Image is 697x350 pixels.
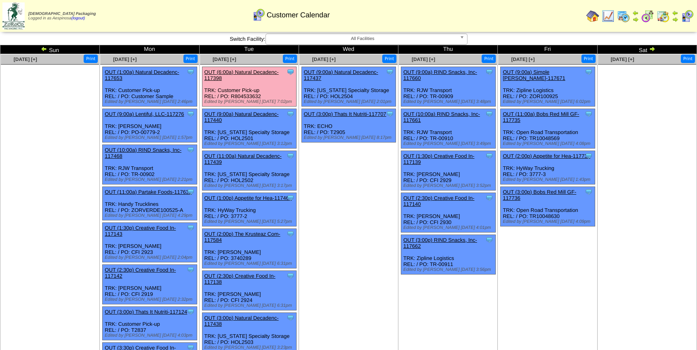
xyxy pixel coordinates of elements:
span: [DATE] [+] [611,57,634,62]
button: Print [283,54,297,63]
a: [DATE] [+] [213,57,236,62]
a: OUT (2:00p) Appetite for Hea-117733 [503,153,590,159]
div: Edited by [PERSON_NAME] [DATE] 7:02pm [204,99,297,104]
div: TRK: [US_STATE] Specialty Storage REL: / PO: HOL2504 [301,67,396,107]
a: OUT (1:00a) Natural Decadenc-117653 [105,69,179,81]
div: Edited by [PERSON_NAME] [DATE] 1:43pm [503,177,595,182]
div: TRK: Open Road Transportation REL: / PO: TR10048569 [501,109,595,149]
div: Edited by [PERSON_NAME] [DATE] 2:32pm [105,297,197,302]
div: Edited by [PERSON_NAME] [DATE] 2:04pm [105,255,197,260]
div: TRK: ECHO REL: / PO: T2905 [301,109,396,143]
div: Edited by [PERSON_NAME] [DATE] 8:17pm [304,135,396,140]
a: OUT (10:00a) RIND Snacks, Inc-117468 [105,147,181,159]
a: OUT (9:00a) Lentiful, LLC-117276 [105,111,184,117]
img: Tooltip [485,68,493,76]
a: OUT (1:30p) Creative Food In-117143 [105,225,176,237]
img: Tooltip [187,308,195,316]
span: [DATE] [+] [312,57,336,62]
div: TRK: RJW Transport REL: / PO: TR-00910 [401,109,496,149]
div: TRK: [PERSON_NAME] REL: / PO: CFI 2930 [401,193,496,233]
div: TRK: Open Road Transportation REL: / PO: TR10048630 [501,187,595,226]
div: TRK: [US_STATE] Specialty Storage REL: / PO: HOL2501 [202,109,297,149]
a: OUT (1:30p) Creative Food In-117139 [403,153,474,165]
div: TRK: RJW Transport REL: / PO: TR-00902 [103,145,197,184]
img: Tooltip [485,236,493,244]
div: TRK: Zipline Logistics REL: / PO: ZOR100925 [501,67,595,107]
img: arrowright.gif [649,46,655,52]
img: Tooltip [187,68,195,76]
img: Tooltip [585,68,593,76]
div: Edited by [PERSON_NAME] [DATE] 5:27pm [204,219,297,224]
a: OUT (9:00a) Simple [PERSON_NAME]-117671 [503,69,565,81]
a: OUT (3:00p) Thats It Nutriti-117124 [105,309,187,315]
button: Print [581,54,596,63]
a: OUT (11:00a) Natural Decadenc-117439 [204,153,282,165]
a: OUT (3:00p) RIND Snacks, Inc-117662 [403,237,477,249]
img: line_graph.gif [602,10,615,23]
button: Print [84,54,98,63]
img: calendarprod.gif [617,10,630,23]
div: Edited by [PERSON_NAME] [DATE] 6:31pm [204,261,297,266]
div: TRK: [PERSON_NAME] REL: / PO: CFI 2924 [202,271,297,310]
div: TRK: HyWay Trucking REL: / PO: 3777-2 [202,193,297,226]
div: TRK: Customer Pick-up REL: / PO: R804533632 [202,67,297,107]
div: Edited by [PERSON_NAME] [DATE] 3:56pm [403,267,495,272]
a: OUT (3:00p) Thats It Nutriti-117707 [304,111,386,117]
img: arrowleft.gif [41,46,47,52]
td: Wed [299,45,398,54]
div: TRK: Customer Pick-up REL: / PO: Customer Sample [103,67,197,107]
span: [DATE] [+] [511,57,535,62]
button: Print [382,54,396,63]
img: zoroco-logo-small.webp [2,2,25,29]
div: Edited by [PERSON_NAME] [DATE] 1:57pm [105,135,197,140]
img: Tooltip [585,110,593,118]
img: calendarcustomer.gif [252,8,265,21]
div: Edited by [PERSON_NAME] [DATE] 4:09pm [503,219,595,224]
td: Tue [199,45,299,54]
div: Edited by [PERSON_NAME] [DATE] 4:03pm [105,333,197,338]
a: OUT (11:00a) Bobs Red Mill GF-117735 [503,111,579,123]
div: Edited by [PERSON_NAME] [DATE] 2:21pm [105,177,197,182]
a: [DATE] [+] [412,57,435,62]
a: OUT (2:00p) The Krusteaz Com-117584 [204,231,280,243]
a: OUT (2:30p) Creative Food In-117140 [403,195,474,207]
img: Tooltip [585,188,593,196]
td: Sun [0,45,100,54]
div: TRK: [PERSON_NAME] REL: / PO: CFI 2919 [103,265,197,304]
img: Tooltip [187,224,195,232]
td: Fri [498,45,597,54]
div: Edited by [PERSON_NAME] [DATE] 4:01pm [403,225,495,230]
a: OUT (9:00a) Natural Decadenc-117440 [204,111,279,123]
span: Customer Calendar [267,11,330,19]
a: OUT (11:00a) Partake Foods-117639 [105,189,192,195]
div: TRK: [PERSON_NAME] REL: / PO: CFI 2923 [103,223,197,262]
img: arrowright.gif [632,16,639,23]
img: Tooltip [187,110,195,118]
span: All Facilities [269,34,457,44]
img: Tooltip [386,68,394,76]
img: Tooltip [585,152,593,160]
div: TRK: HyWay Trucking REL: / PO: 3777-3 [501,151,595,184]
td: Mon [100,45,199,54]
img: Tooltip [286,230,295,238]
img: calendarinout.gif [657,10,670,23]
a: [DATE] [+] [113,57,137,62]
a: OUT (3:00p) Bobs Red Mill GF-117736 [503,189,576,201]
div: TRK: Zipline Logistics REL: / PO: TR-00911 [401,235,496,275]
a: [DATE] [+] [14,57,37,62]
a: OUT (2:30p) Creative Food In-117138 [204,273,276,285]
div: TRK: [PERSON_NAME] REL: / PO: 3740289 [202,229,297,268]
img: Tooltip [485,110,493,118]
a: OUT (10:00a) RIND Snacks, Inc-117661 [403,111,480,123]
img: calendarcustomer.gif [681,10,694,23]
a: OUT (3:00p) Natural Decadenc-117438 [204,315,279,327]
div: Edited by [PERSON_NAME] [DATE] 3:23pm [204,345,297,350]
a: OUT (1:00p) Appetite for Hea-117464 [204,195,292,201]
button: Print [482,54,496,63]
button: Print [681,54,695,63]
div: Edited by [PERSON_NAME] [DATE] 2:46pm [105,99,197,104]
